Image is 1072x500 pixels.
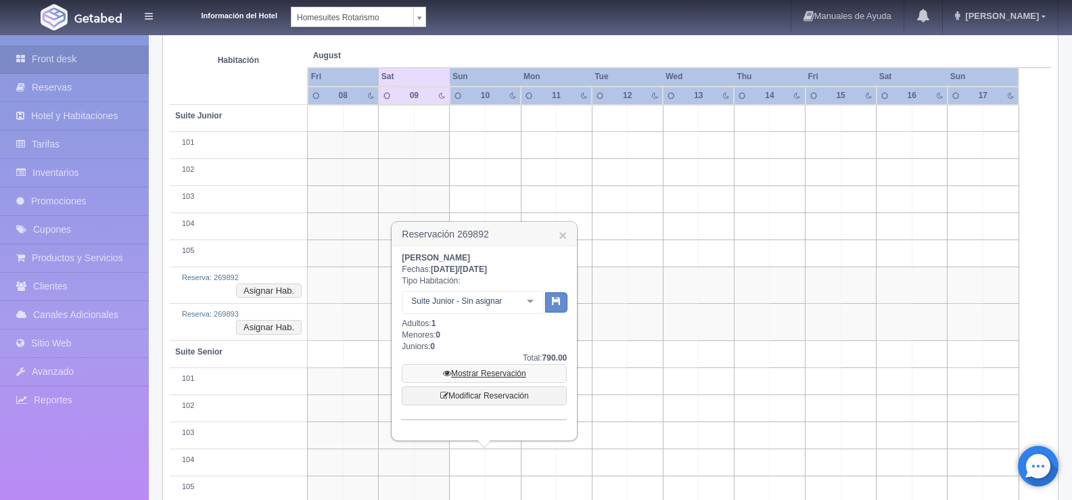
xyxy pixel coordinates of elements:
div: 13 [688,90,709,101]
a: Modificar Reservación [402,386,567,405]
div: 104 [175,455,302,465]
div: 101 [175,373,302,384]
th: Fri [308,68,379,86]
span: Homesuites Rotarismo [297,7,408,28]
b: 0 [430,342,435,351]
th: Fri [806,68,877,86]
a: Mostrar Reservación [402,364,567,383]
b: Suite Senior [175,347,223,357]
b: Suite Junior [175,111,222,120]
div: 17 [973,90,994,101]
a: Reserva: 269893 [182,310,239,318]
button: Asignar Hab. [236,283,302,298]
h3: Reservación 269892 [392,223,576,246]
b: 1 [432,319,436,328]
th: Wed [663,68,734,86]
th: Tue [592,68,663,86]
div: 15 [830,90,852,101]
b: [PERSON_NAME] [402,253,470,263]
span: Suite Junior - Sin asignar [408,294,517,308]
a: Reserva: 269892 [182,273,239,281]
span: [PERSON_NAME] [962,11,1039,21]
div: 104 [175,219,302,229]
div: 12 [617,90,638,101]
div: 11 [546,90,567,101]
img: Getabed [41,4,68,30]
div: 102 [175,401,302,411]
th: Mon [521,68,592,86]
div: 105 [175,246,302,256]
div: Fechas: Tipo Habitación: Adultos: Menores: Juniors: [402,252,567,420]
a: × [559,228,567,242]
img: Getabed [74,13,122,23]
span: [DATE] [460,265,487,274]
div: 103 [175,428,302,438]
div: 105 [175,482,302,493]
button: Asignar Hab. [236,320,302,335]
th: Thu [734,68,805,86]
div: 08 [332,90,354,101]
div: 10 [475,90,496,101]
div: 101 [175,137,302,148]
th: Sat [379,68,450,86]
th: Sat [877,68,948,86]
div: 09 [403,90,425,101]
div: 103 [175,191,302,202]
b: / [431,265,487,274]
div: 16 [901,90,923,101]
span: [DATE] [431,265,458,274]
a: Homesuites Rotarismo [291,7,426,27]
div: Total: [402,353,567,364]
div: 102 [175,164,302,175]
th: Sun [450,68,521,86]
span: August [313,50,444,62]
b: 0 [436,330,440,340]
b: 790.00 [542,353,567,363]
div: 14 [759,90,780,101]
th: Sun [948,68,1019,86]
strong: Habitación [218,55,259,65]
dt: Información del Hotel [169,7,277,22]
